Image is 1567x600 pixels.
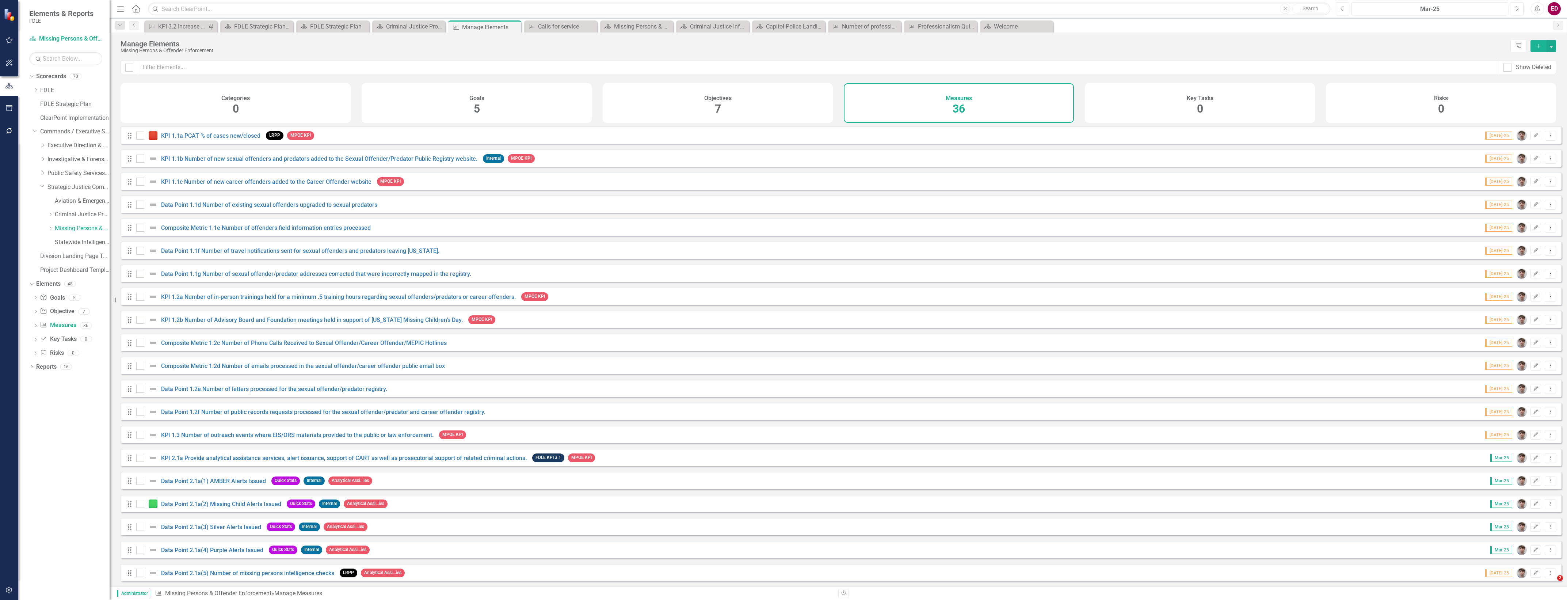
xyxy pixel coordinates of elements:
[266,131,283,140] span: LRPP
[161,547,263,554] a: Data Point 2.1a(4) Purple Alerts Issued
[161,432,434,438] a: KPI 1.3 Number of outreach events where EIS/ORS materials provided to the public or law enforcement.
[47,155,110,164] a: Investigative & Forensic Services Command
[1485,270,1512,278] span: [DATE]-25
[483,154,504,163] span: Internal
[994,22,1051,31] div: Welcome
[1548,2,1561,15] button: ED
[161,478,266,485] a: Data Point 2.1a(1) AMBER Alerts Issued
[233,102,239,115] span: 0
[36,72,66,81] a: Scorecards
[538,22,595,31] div: Calls for service
[1517,545,1527,555] img: Grace Walker
[80,322,92,329] div: 36
[469,95,484,102] h4: Goals
[161,570,334,577] a: Data Point 2.1a(5) Number of missing persons intelligence checks
[1517,499,1527,509] img: Grace Walker
[1517,338,1527,348] img: Grace Walker
[138,61,1499,74] input: Filter Elements...
[55,197,110,205] a: Aviation & Emergency Preparedness
[1485,569,1512,577] span: [DATE]-25
[602,22,671,31] a: Missing Persons & Offender Enforcement Landing Page
[149,476,157,485] img: Not Defined
[1517,153,1527,164] img: Grace Walker
[324,523,367,531] span: Analytical Assi...ies
[117,590,151,597] span: Administrator
[149,384,157,393] img: Not Defined
[1517,292,1527,302] img: Grace Walker
[161,293,516,300] a: KPI 1.2a Number of in-person trainings held for a minimum .5 training hours regarding sexual offe...
[121,48,1507,53] div: Missing Persons & Offender Enforcement
[1517,522,1527,532] img: Grace Walker
[222,22,291,31] a: FDLE Strategic Plan Quick View Charts
[377,177,404,186] span: MPOE KPI
[568,453,595,462] span: MPOE KPI
[149,430,157,439] img: Not Defined
[40,100,110,109] a: FDLE Strategic Plan
[148,3,1330,15] input: Search ClearPoint...
[1485,431,1512,439] span: [DATE]-25
[310,22,367,31] div: FDLE Strategic Plan
[1351,2,1508,15] button: Mar-25
[40,252,110,261] a: Division Landing Page Template
[299,523,320,531] span: Internal
[55,210,110,219] a: Criminal Justice Professionalism, Standards & Training Services
[36,280,61,288] a: Elements
[1485,201,1512,209] span: [DATE]-25
[1485,155,1512,163] span: [DATE]-25
[1303,5,1318,11] span: Search
[474,102,480,115] span: 5
[1517,453,1527,463] img: Grace Walker
[29,52,102,65] input: Search Below...
[149,223,157,232] img: Not Defined
[439,430,466,439] span: MPOE KPI
[715,102,721,115] span: 7
[234,22,291,31] div: FDLE Strategic Plan Quick View Charts
[1490,477,1512,485] span: Mar-25
[29,35,102,43] a: Missing Persons & Offender Enforcement
[374,22,443,31] a: Criminal Justice Professionalism, Standards & Training Services Landing Page
[161,386,387,392] a: Data Point 1.2e Number of letters processed for the sexual offender/predator registry.
[269,546,297,554] span: Quick Stats
[340,569,357,577] span: LRPP
[1485,362,1512,370] span: [DATE]-25
[526,22,595,31] a: Calls for service
[918,22,975,31] div: Professionalism Quick Stats
[161,178,371,185] a: KPI 1.1c Number of new career offenders added to the Career Offender website
[521,292,548,301] span: MPOE KPI
[508,154,535,163] span: MPOE KPI
[1485,316,1512,324] span: [DATE]-25
[4,8,16,21] img: ClearPoint Strategy
[1557,575,1563,581] span: 2
[1517,223,1527,233] img: Grace Walker
[149,154,157,163] img: Not Defined
[165,590,271,597] a: Missing Persons & Offender Enforcement
[40,307,74,316] a: Objective
[304,476,325,485] span: Internal
[221,95,250,102] h4: Categories
[532,453,564,462] span: FDLE KPI 3.1
[161,132,260,139] a: KPI 1.1a PCAT % of cases new/closed
[161,339,447,346] a: Composite Metric 1.2c Number of Phone Calls Received to Sexual Offender/Career Offender/MEPIC Hot...
[678,22,747,31] a: Criminal Justice Information Services Landing Page
[149,131,157,140] img: Reviewing for Improvement
[36,363,57,371] a: Reports
[40,86,110,95] a: FDLE
[161,362,445,369] a: Composite Metric 1.2d Number of emails processed in the sexual offender/career offender public em...
[146,22,206,31] a: KPI 3.2 Increase the number of specialized High-Liability Training courses per year to internal a...
[1354,5,1506,14] div: Mar-25
[78,308,90,315] div: 7
[1517,176,1527,187] img: Grace Walker
[842,22,899,31] div: Number of professional law enforcement certificates issued
[1517,130,1527,141] img: Grace Walker
[149,338,157,347] img: Not Defined
[1187,95,1213,102] h4: Key Tasks
[47,183,110,191] a: Strategic Justice Command
[149,546,157,554] img: Not Defined
[1517,361,1527,371] img: Grace Walker
[906,22,975,31] a: Professionalism Quick Stats
[149,500,157,508] img: Proceeding as Planned
[149,453,157,462] img: Not Defined
[326,546,370,554] span: Analytical Assi...ies
[1542,575,1560,593] iframe: Intercom live chat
